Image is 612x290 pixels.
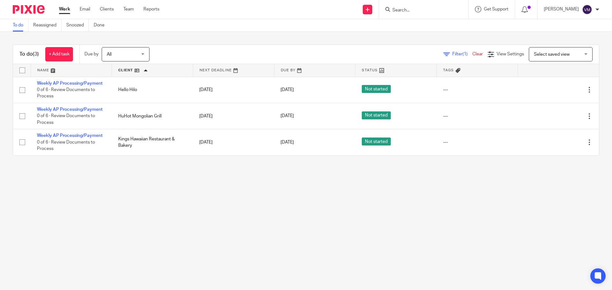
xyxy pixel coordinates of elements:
[59,6,70,12] a: Work
[143,6,159,12] a: Reports
[193,129,274,155] td: [DATE]
[37,88,95,99] span: 0 of 6 · Review Documents to Process
[280,140,294,145] span: [DATE]
[100,6,114,12] a: Clients
[443,87,512,93] div: ---
[112,103,193,129] td: HuHot Mongolian Grill
[37,107,103,112] a: Weekly AP Processing/Payment
[112,129,193,155] td: Kings Hawaiian Restaurant & Bakery
[19,51,39,58] h1: To do
[463,52,468,56] span: (1)
[37,133,103,138] a: Weekly AP Processing/Payment
[37,81,103,86] a: Weekly AP Processing/Payment
[193,77,274,103] td: [DATE]
[66,19,89,32] a: Snoozed
[13,19,28,32] a: To do
[112,77,193,103] td: Hello Hilo
[45,47,73,61] a: + Add task
[123,6,134,12] a: Team
[484,7,508,11] span: Get Support
[582,4,592,15] img: svg%3E
[37,140,95,151] span: 0 of 6 · Review Documents to Process
[84,51,98,57] p: Due by
[280,88,294,92] span: [DATE]
[362,138,391,145] span: Not started
[443,113,512,119] div: ---
[280,114,294,118] span: [DATE]
[534,52,570,57] span: Select saved view
[37,114,95,125] span: 0 of 6 · Review Documents to Process
[362,111,391,119] span: Not started
[544,6,579,12] p: [PERSON_NAME]
[193,103,274,129] td: [DATE]
[452,52,472,56] span: Filter
[33,19,62,32] a: Reassigned
[362,85,391,93] span: Not started
[13,5,45,14] img: Pixie
[80,6,90,12] a: Email
[33,52,39,57] span: (3)
[497,52,524,56] span: View Settings
[443,139,512,145] div: ---
[392,8,449,13] input: Search
[443,68,454,72] span: Tags
[94,19,109,32] a: Done
[472,52,483,56] a: Clear
[107,52,112,57] span: All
